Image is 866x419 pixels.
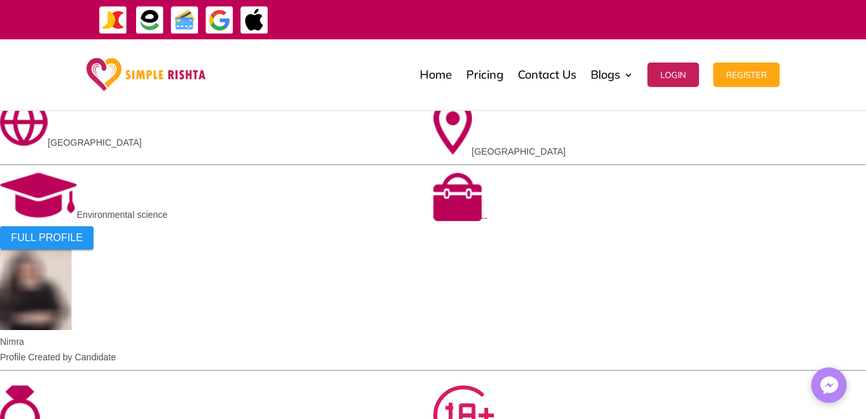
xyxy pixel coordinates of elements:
[11,232,83,244] span: FULL PROFILE
[135,6,164,35] img: EasyPaisa-icon
[48,137,142,148] span: [GEOGRAPHIC_DATA]
[466,43,504,107] a: Pricing
[713,43,780,107] a: Register
[420,43,452,107] a: Home
[472,146,566,157] span: [GEOGRAPHIC_DATA]
[482,213,487,223] span: --
[518,43,576,107] a: Contact Us
[77,209,168,220] span: Environmental science
[647,43,699,107] a: Login
[591,43,633,107] a: Blogs
[713,63,780,87] button: Register
[205,6,234,35] img: GooglePay-icon
[816,373,842,398] img: Messenger
[240,6,269,35] img: ApplePay-icon
[99,6,128,35] img: JazzCash-icon
[170,6,199,35] img: Credit Cards
[647,63,699,87] button: Login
